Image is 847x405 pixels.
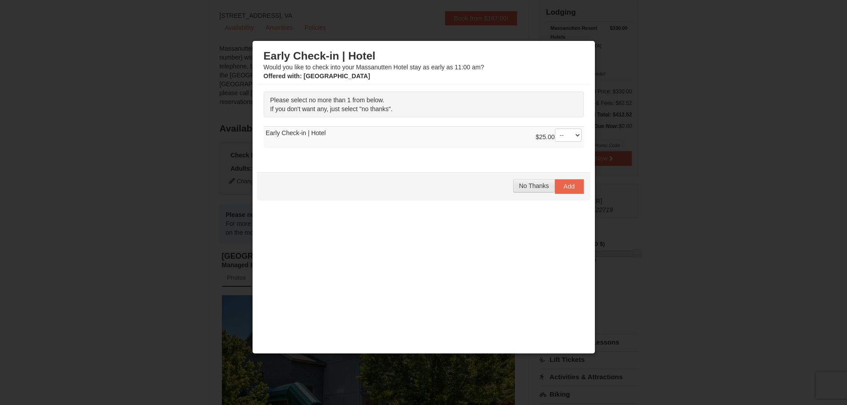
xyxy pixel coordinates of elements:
span: Add [564,183,575,190]
button: No Thanks [513,179,554,192]
div: $25.00 [536,128,582,146]
h3: Early Check-in | Hotel [264,49,584,63]
strong: : [GEOGRAPHIC_DATA] [264,72,370,80]
span: Please select no more than 1 from below. [270,96,385,104]
td: Early Check-in | Hotel [264,127,584,148]
span: No Thanks [519,182,549,189]
span: If you don't want any, just select "no thanks". [270,105,393,112]
span: Offered with [264,72,300,80]
button: Add [555,179,584,193]
div: Would you like to check into your Massanutten Hotel stay as early as 11:00 am? [264,49,584,80]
